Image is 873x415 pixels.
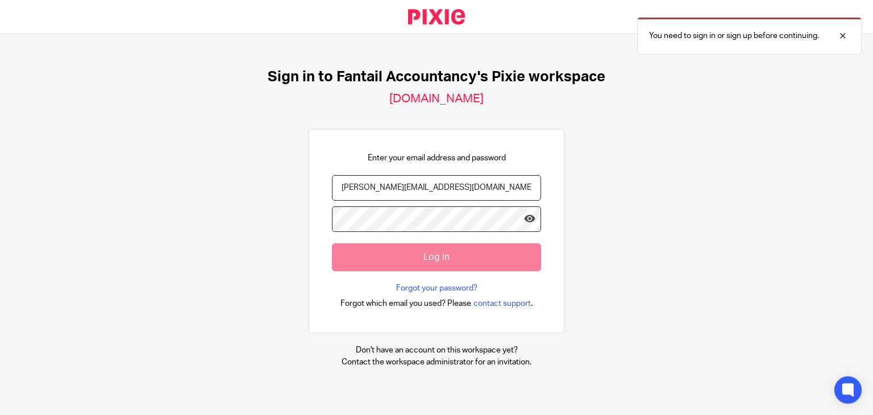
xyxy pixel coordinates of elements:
[268,68,605,86] h1: Sign in to Fantail Accountancy's Pixie workspace
[342,345,531,356] p: Don't have an account on this workspace yet?
[473,298,531,309] span: contact support
[332,175,541,201] input: name@example.com
[342,356,531,368] p: Contact the workspace administrator for an invitation.
[368,152,506,164] p: Enter your email address and password
[340,298,471,309] span: Forgot which email you used? Please
[332,243,541,271] input: Log in
[396,283,477,294] a: Forgot your password?
[340,297,533,310] div: .
[389,92,484,106] h2: [DOMAIN_NAME]
[649,30,819,42] p: You need to sign in or sign up before continuing.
